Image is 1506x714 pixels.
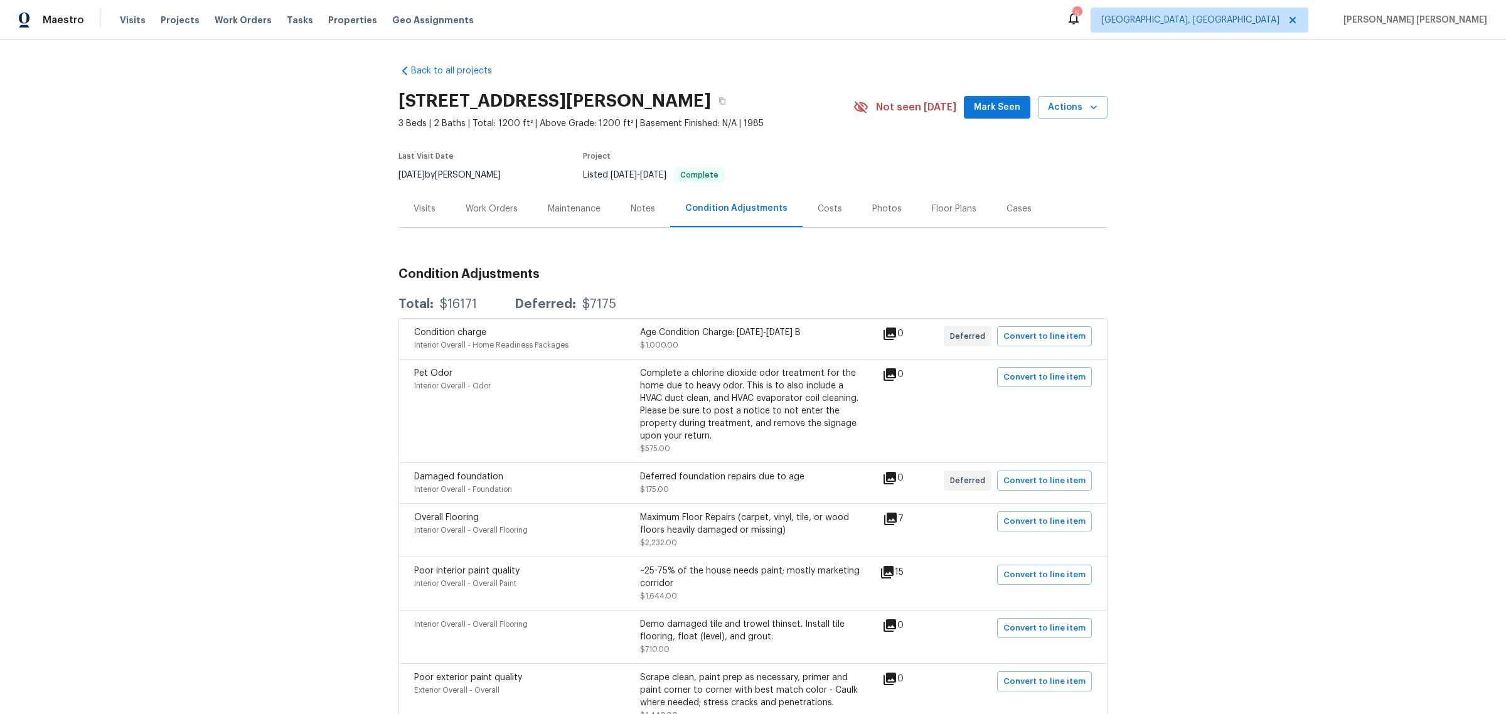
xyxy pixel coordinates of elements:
span: Tasks [287,16,313,24]
span: $710.00 [640,646,670,653]
div: Condition Adjustments [685,202,788,215]
span: Poor exterior paint quality [414,673,522,682]
div: 5 [1072,8,1081,20]
div: Maximum Floor Repairs (carpet, vinyl, tile, or wood floors heavily damaged or missing) [640,511,866,536]
span: [GEOGRAPHIC_DATA], [GEOGRAPHIC_DATA] [1101,14,1279,26]
span: Deferred [950,474,990,487]
button: Convert to line item [997,367,1092,387]
a: Back to all projects [398,65,519,77]
div: Age Condition Charge: [DATE]-[DATE] B [640,326,866,339]
span: $1,000.00 [640,341,678,349]
span: Convert to line item [1003,514,1086,529]
span: Pet Odor [414,369,452,378]
div: Deferred foundation repairs due to age [640,471,866,483]
span: Mark Seen [974,100,1020,115]
span: Maestro [43,14,84,26]
span: Complete [675,171,724,179]
span: Poor interior paint quality [414,567,520,575]
span: - [611,171,666,179]
button: Convert to line item [997,671,1092,691]
span: Not seen [DATE] [876,101,956,114]
span: [DATE] [611,171,637,179]
span: [PERSON_NAME] [PERSON_NAME] [1338,14,1487,26]
div: Total: [398,298,434,311]
span: Geo Assignments [392,14,474,26]
button: Mark Seen [964,96,1030,119]
span: Interior Overall - Home Readiness Packages [414,341,569,349]
span: Convert to line item [1003,329,1086,344]
div: Scrape clean, paint prep as necessary, primer and paint corner to corner with best match color - ... [640,671,866,709]
span: $2,232.00 [640,539,677,546]
h2: [STREET_ADDRESS][PERSON_NAME] [398,95,711,107]
div: 0 [882,326,944,341]
div: 0 [882,618,944,633]
div: Maintenance [548,203,601,215]
span: [DATE] [398,171,425,179]
button: Actions [1038,96,1108,119]
div: ~25-75% of the house needs paint; mostly marketing corridor [640,565,866,590]
span: Last Visit Date [398,152,454,160]
div: Demo damaged tile and trowel thinset. Install tile flooring, float (level), and grout. [640,618,866,643]
div: 0 [882,367,944,382]
span: 3 Beds | 2 Baths | Total: 1200 ft² | Above Grade: 1200 ft² | Basement Finished: N/A | 1985 [398,117,853,130]
div: Work Orders [466,203,518,215]
span: Interior Overall - Overall Flooring [414,526,528,534]
div: 7 [883,511,944,526]
div: 0 [882,671,944,686]
div: 15 [880,565,944,580]
h3: Condition Adjustments [398,268,1108,280]
span: Convert to line item [1003,370,1086,385]
span: Projects [161,14,200,26]
button: Convert to line item [997,618,1092,638]
div: 0 [882,471,944,486]
div: Deferred: [515,298,576,311]
span: Convert to line item [1003,621,1086,636]
button: Convert to line item [997,471,1092,491]
div: by [PERSON_NAME] [398,168,516,183]
span: $175.00 [640,486,669,493]
span: Condition charge [414,328,486,337]
span: Listed [583,171,725,179]
div: Floor Plans [932,203,976,215]
span: Work Orders [215,14,272,26]
span: Overall Flooring [414,513,479,522]
span: Properties [328,14,377,26]
span: Project [583,152,611,160]
span: [DATE] [640,171,666,179]
span: Actions [1048,100,1097,115]
span: Interior Overall - Overall Flooring [414,621,528,628]
button: Convert to line item [997,326,1092,346]
button: Convert to line item [997,565,1092,585]
div: Complete a chlorine dioxide odor treatment for the home due to heavy odor. This is to also includ... [640,367,866,442]
div: Cases [1007,203,1032,215]
span: $575.00 [640,445,670,452]
button: Copy Address [711,90,734,112]
span: Visits [120,14,146,26]
span: Convert to line item [1003,568,1086,582]
div: Notes [631,203,655,215]
div: $7175 [582,298,616,311]
span: Interior Overall - Overall Paint [414,580,516,587]
span: Convert to line item [1003,474,1086,488]
div: Costs [818,203,842,215]
button: Convert to line item [997,511,1092,531]
div: $16171 [440,298,477,311]
span: Deferred [950,330,990,343]
span: Damaged foundation [414,472,503,481]
span: Interior Overall - Foundation [414,486,512,493]
span: Interior Overall - Odor [414,382,491,390]
div: Visits [414,203,435,215]
span: Exterior Overall - Overall [414,686,499,694]
span: $1,644.00 [640,592,677,600]
div: Photos [872,203,902,215]
span: Convert to line item [1003,674,1086,689]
